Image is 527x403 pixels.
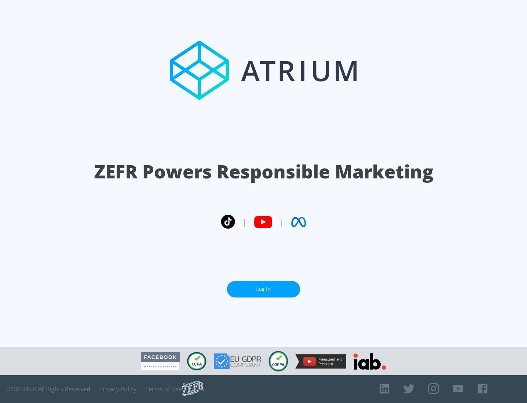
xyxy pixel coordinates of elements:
span: © 2025 ZEFR All Rights Reserved [5,385,90,393]
img: COPPA Compliant [269,351,288,371]
img: YouTube Measurement Program [295,354,346,369]
span: | [280,217,284,228]
span: | [242,217,247,228]
h1: ZEFR Powers Responsible Marketing [94,159,433,184]
a: Terms of Use [145,385,182,393]
a: Log In [227,281,300,297]
img: GDPR Compliant [214,353,261,369]
img: CCPA Compliant [187,352,206,370]
img: Facebook Marketing Partner [141,352,180,371]
img: IAB [354,353,386,370]
a: Privacy Policy [99,385,137,393]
